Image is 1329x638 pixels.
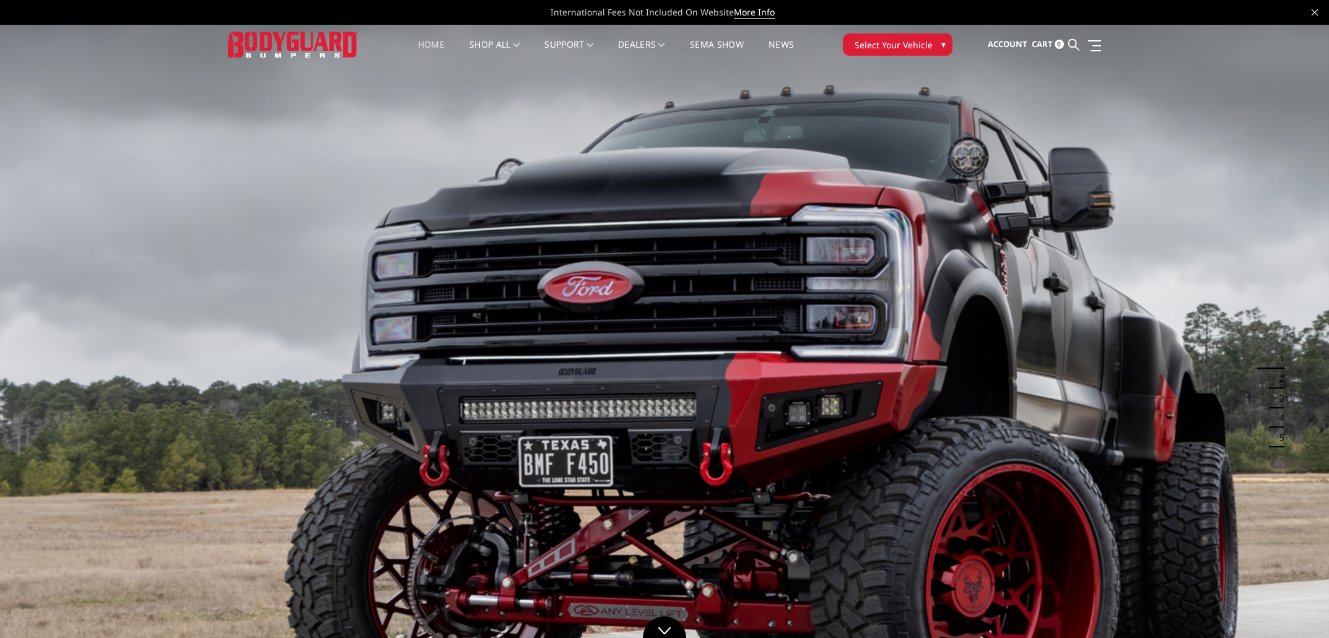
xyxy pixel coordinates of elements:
[544,40,593,64] a: Support
[1055,40,1064,49] span: 0
[1272,349,1284,369] button: 1 of 5
[418,40,445,64] a: Home
[228,32,358,57] img: BODYGUARD BUMPERS
[843,33,952,56] button: Select Your Vehicle
[988,28,1027,61] a: Account
[769,40,794,64] a: News
[469,40,520,64] a: shop all
[1272,389,1284,408] button: 3 of 5
[1272,428,1284,448] button: 5 of 5
[643,616,686,638] a: Click to Down
[1272,369,1284,389] button: 2 of 5
[855,38,933,51] span: Select Your Vehicle
[941,38,946,51] span: ▾
[1032,28,1064,61] a: Cart 0
[988,38,1027,50] span: Account
[690,40,744,64] a: SEMA Show
[618,40,665,64] a: Dealers
[734,6,775,19] a: More Info
[1032,38,1053,50] span: Cart
[1272,408,1284,428] button: 4 of 5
